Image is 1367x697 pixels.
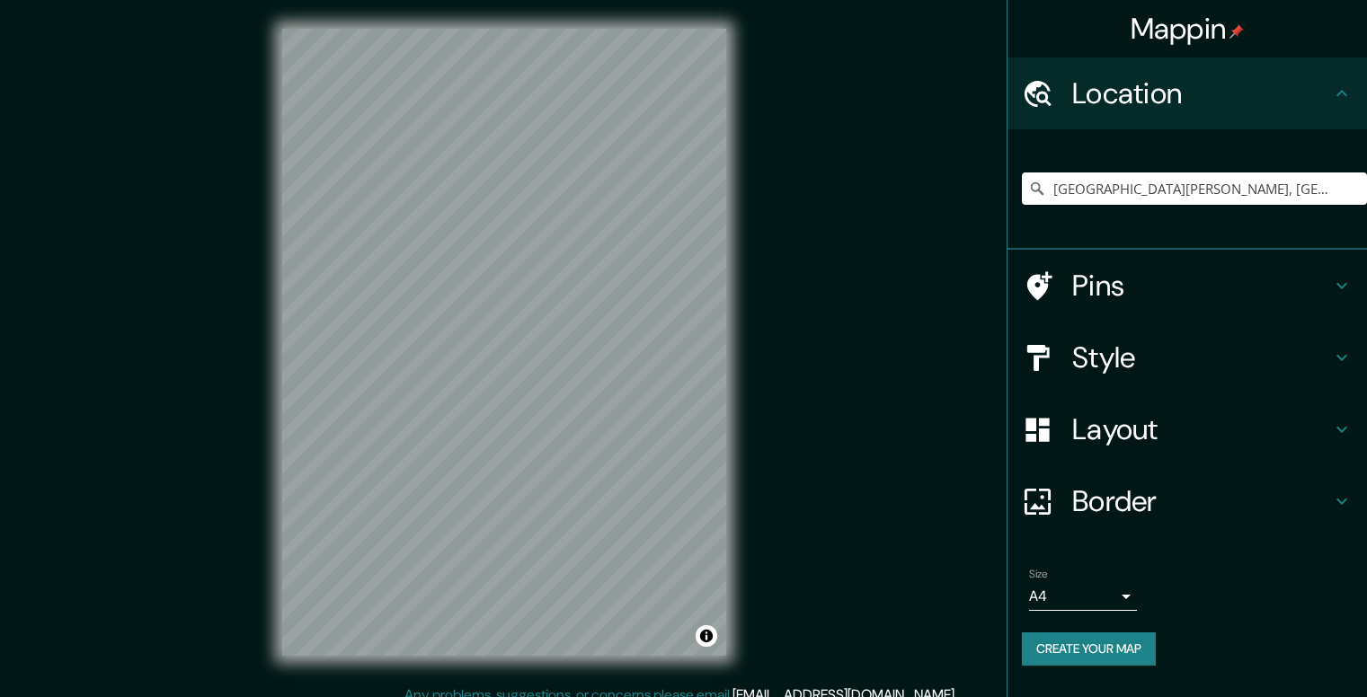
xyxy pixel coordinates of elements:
[1007,250,1367,322] div: Pins
[1007,57,1367,129] div: Location
[1072,268,1331,304] h4: Pins
[696,625,717,647] button: Toggle attribution
[1072,411,1331,447] h4: Layout
[1072,340,1331,375] h4: Style
[1007,393,1367,465] div: Layout
[1029,567,1048,582] label: Size
[1072,75,1331,111] h4: Location
[1207,627,1347,677] iframe: Help widget launcher
[1007,322,1367,393] div: Style
[1007,465,1367,537] div: Border
[1131,11,1245,47] h4: Mappin
[1029,582,1137,611] div: A4
[1229,24,1244,39] img: pin-icon.png
[282,29,726,656] canvas: Map
[1022,172,1367,205] input: Pick your city or area
[1072,483,1331,519] h4: Border
[1022,632,1156,666] button: Create your map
